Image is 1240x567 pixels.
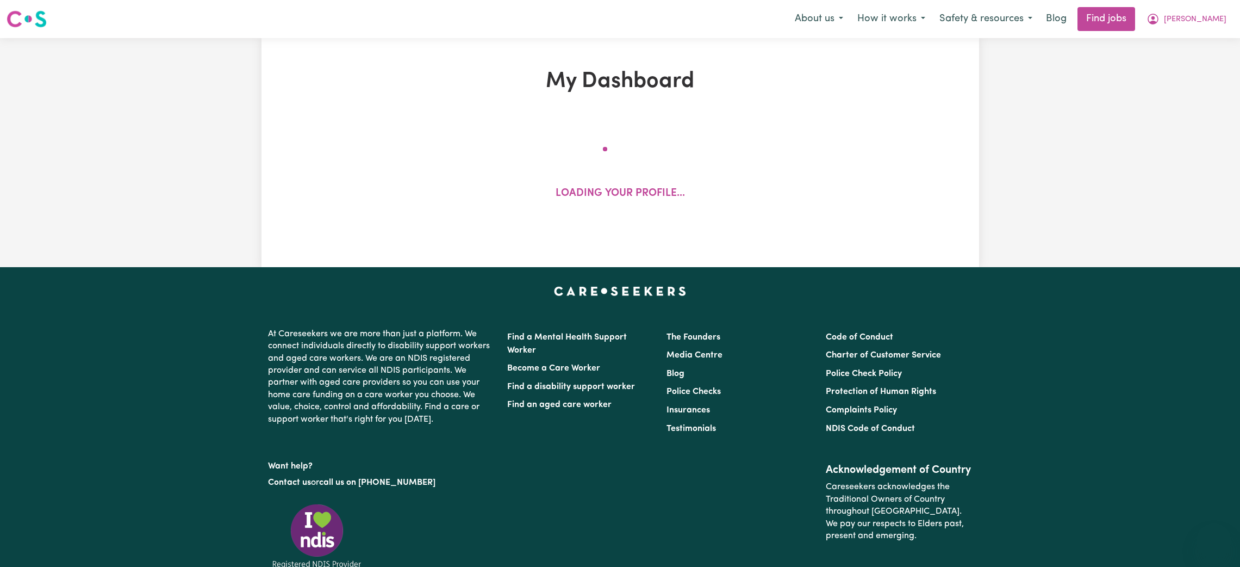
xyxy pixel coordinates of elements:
img: Careseekers logo [7,9,47,29]
a: The Founders [666,333,720,342]
a: Blog [1039,7,1073,31]
a: Careseekers home page [554,287,686,295]
a: Find a Mental Health Support Worker [507,333,627,355]
a: Find an aged care worker [507,400,612,409]
h2: Acknowledgement of Country [826,464,972,477]
span: [PERSON_NAME] [1164,14,1226,26]
button: Safety & resources [932,8,1039,30]
a: Complaints Policy [826,406,897,415]
a: Insurances [666,406,710,415]
h1: My Dashboard [388,69,853,95]
button: About us [788,8,850,30]
button: My Account [1139,8,1233,30]
a: call us on [PHONE_NUMBER] [319,478,435,487]
p: Want help? [268,456,494,472]
a: Testimonials [666,424,716,433]
a: Find a disability support worker [507,383,635,391]
iframe: Button to launch messaging window, conversation in progress [1197,523,1231,558]
p: At Careseekers we are more than just a platform. We connect individuals directly to disability su... [268,324,494,430]
a: Media Centre [666,351,722,360]
a: Protection of Human Rights [826,387,936,396]
button: How it works [850,8,932,30]
a: Become a Care Worker [507,364,600,373]
a: Blog [666,369,684,378]
a: Contact us [268,478,311,487]
a: Police Check Policy [826,369,902,378]
a: Code of Conduct [826,333,893,342]
a: Police Checks [666,387,721,396]
a: NDIS Code of Conduct [826,424,915,433]
a: Careseekers logo [7,7,47,32]
p: or [268,472,494,493]
p: Loading your profile... [556,186,685,202]
p: Careseekers acknowledges the Traditional Owners of Country throughout [GEOGRAPHIC_DATA]. We pay o... [826,477,972,546]
a: Charter of Customer Service [826,351,941,360]
a: Find jobs [1077,7,1135,31]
